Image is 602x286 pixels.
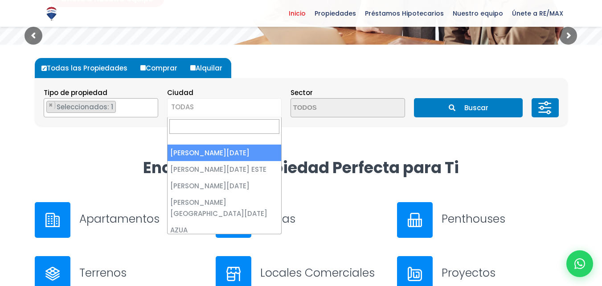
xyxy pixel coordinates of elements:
li: [PERSON_NAME][DATE] [168,145,281,161]
a: Casas [216,202,386,238]
label: Alquilar [188,58,231,78]
h3: Penthouses [442,211,568,227]
a: Apartamentos [35,202,205,238]
textarea: Search [291,99,377,118]
a: Penthouses [397,202,568,238]
li: APARTAMENTO [46,101,116,113]
span: Sector [291,88,313,97]
h3: Proyectos [442,265,568,281]
span: Ciudad [167,88,193,97]
span: TODAS [168,101,281,113]
input: Alquilar [190,65,196,70]
li: AZUA [168,222,281,238]
li: [PERSON_NAME][GEOGRAPHIC_DATA][DATE] [168,194,281,222]
span: TODAS [167,98,282,117]
span: TODAS [171,102,194,112]
img: Logo de REMAX [44,6,59,21]
span: Propiedades [310,7,360,20]
h3: Apartamentos [79,211,205,227]
span: Préstamos Hipotecarios [360,7,448,20]
h3: Casas [260,211,386,227]
input: Search [169,119,279,134]
span: Nuestro equipo [448,7,508,20]
textarea: Search [44,99,49,118]
span: Seleccionados: 1 [56,102,115,112]
label: Comprar [138,58,186,78]
button: Remove all items [148,101,153,110]
button: Buscar [414,98,523,117]
li: [PERSON_NAME][DATE] ESTE [168,161,281,178]
strong: Encuentra la Propiedad Perfecta para Ti [143,157,459,178]
h3: Locales Comerciales [260,265,386,281]
span: Inicio [284,7,310,20]
span: Tipo de propiedad [44,88,107,97]
button: Remove item [47,101,55,109]
input: Todas las Propiedades [41,66,47,71]
li: [PERSON_NAME][DATE] [168,178,281,194]
span: Únete a RE/MAX [508,7,568,20]
span: × [148,101,153,109]
h3: Terrenos [79,265,205,281]
label: Todas las Propiedades [39,58,136,78]
input: Comprar [140,65,146,70]
span: × [49,101,53,109]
